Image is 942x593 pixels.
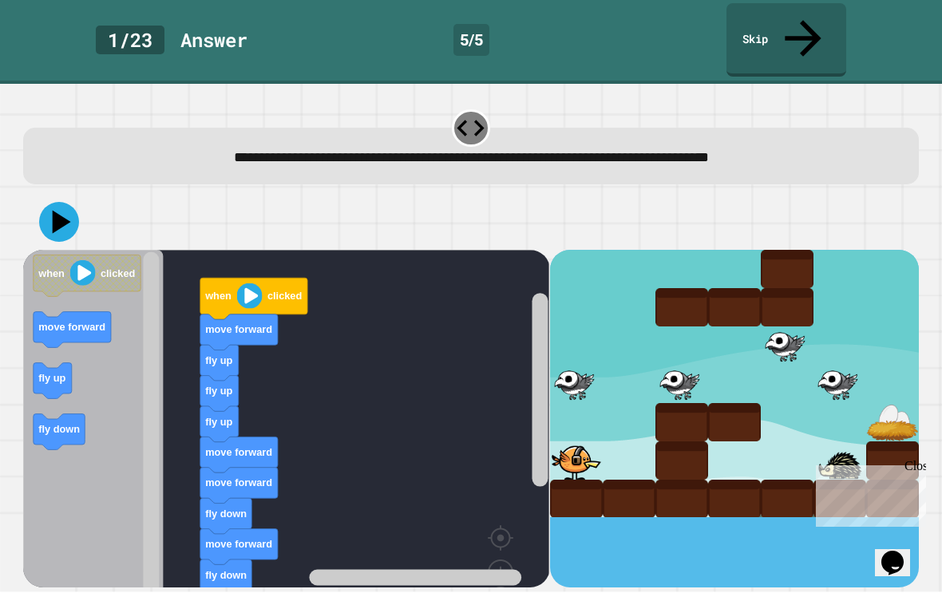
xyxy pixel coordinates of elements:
text: move forward [39,322,106,334]
text: move forward [206,477,273,489]
div: Chat with us now!Close [6,6,110,101]
text: fly up [206,416,233,428]
text: when [205,291,232,302]
text: fly up [206,385,233,397]
div: 5 / 5 [453,25,489,57]
iframe: chat widget [875,529,926,577]
text: fly up [39,373,66,385]
text: fly down [206,508,247,520]
text: move forward [206,539,273,551]
div: Answer [180,26,247,55]
text: when [38,267,65,279]
text: fly up [206,355,233,367]
iframe: chat widget [809,460,926,528]
text: clicked [101,267,135,279]
div: Blockly Workspace [23,251,549,588]
text: move forward [206,324,273,336]
text: move forward [206,447,273,459]
a: Skip [726,4,846,77]
text: clicked [267,291,302,302]
div: 1 / 23 [96,26,164,55]
text: fly down [39,424,81,436]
